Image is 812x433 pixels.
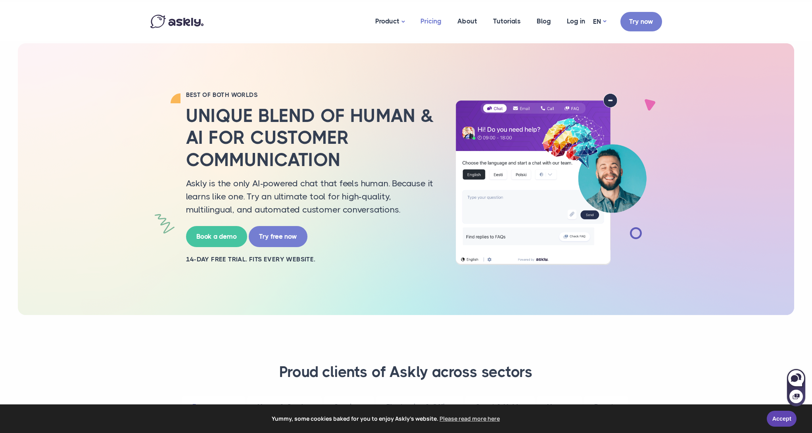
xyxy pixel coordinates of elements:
[367,2,413,41] a: Product
[186,91,436,99] h2: BEST OF BOTH WORLDS
[186,105,436,171] h2: Unique blend of human & AI for customer communication
[186,226,247,247] a: Book a demo
[186,177,436,216] p: Askly is the only AI-powered chat that feels human. Because it learns like one. Try an ultimate t...
[537,396,582,418] a: Horeca
[584,396,628,418] a: Beauty
[485,2,529,41] a: Tutorials
[786,367,806,407] iframe: Askly chat
[449,2,485,41] a: About
[12,413,761,425] span: Yummy, some cookies baked for you to enjoy Askly's website.
[448,93,654,265] img: AI multilingual chat
[593,16,606,27] a: EN
[529,2,559,41] a: Blog
[150,15,203,28] img: Askly
[465,396,535,418] a: Sport & Hobby
[376,396,463,418] a: Electronics & Office
[767,411,797,427] a: Accept
[620,12,662,31] a: Try now
[413,2,449,41] a: Pricing
[247,396,322,418] a: Home & Garden
[249,226,307,247] a: Try free now
[182,396,245,418] a: E-commerce
[559,2,593,41] a: Log in
[438,413,501,425] a: learn more about cookies
[186,255,436,264] h2: 14-day free trial. Fits every website.
[324,396,374,418] a: Services
[160,363,652,382] h3: Proud clients of Askly across sectors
